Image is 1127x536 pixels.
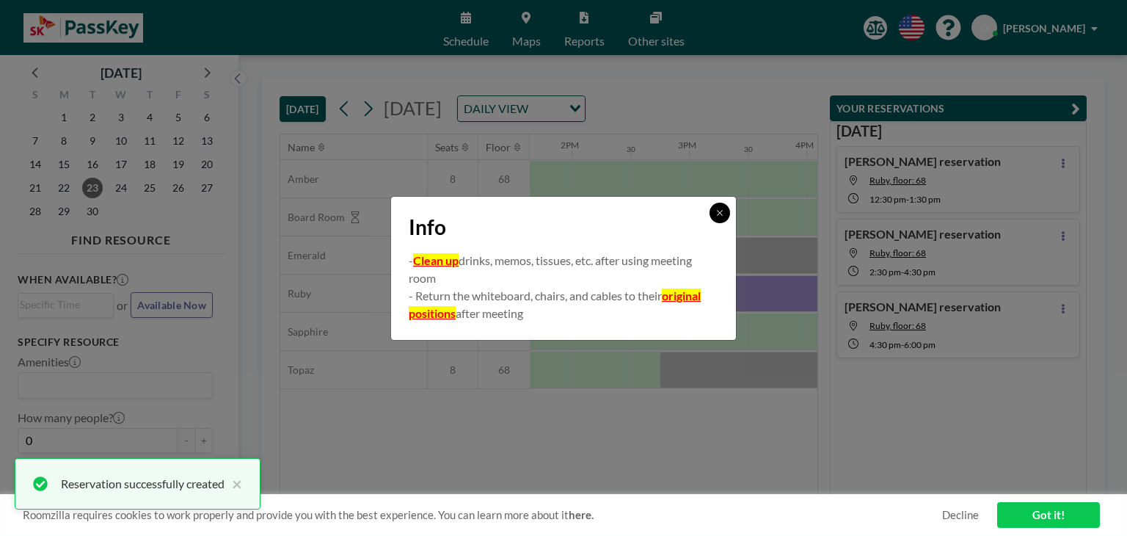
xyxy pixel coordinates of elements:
[61,475,225,493] div: Reservation successfully created
[413,253,459,267] u: Clean up
[409,287,718,322] p: - Return the whiteboard, chairs, and cables to their after meeting
[409,289,701,320] u: original positions
[409,214,446,240] span: Info
[23,508,942,522] span: Roomzilla requires cookies to work properly and provide you with the best experience. You can lea...
[409,252,718,287] p: - drinks, memos, tissues, etc. after using meeting room
[225,475,242,493] button: close
[569,508,594,521] a: here.
[997,502,1100,528] a: Got it!
[942,508,979,522] a: Decline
